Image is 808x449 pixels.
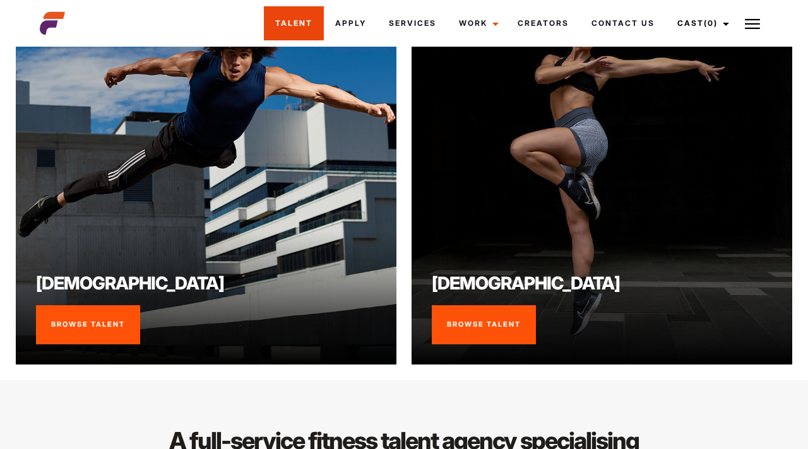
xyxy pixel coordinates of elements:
span: (0) [704,18,718,28]
a: Cast(0) [666,6,737,40]
a: Talent [264,6,324,40]
a: Browse Talent [36,305,140,344]
a: Browse Talent [432,305,536,344]
h3: [DEMOGRAPHIC_DATA] [36,271,376,295]
a: Contact Us [580,6,666,40]
img: cropped-aefm-brand-fav-22-square.png [40,11,65,36]
a: Creators [506,6,580,40]
a: Apply [324,6,377,40]
img: Burger icon [745,16,760,32]
h3: [DEMOGRAPHIC_DATA] [432,271,772,295]
a: Services [377,6,448,40]
a: Work [448,6,506,40]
